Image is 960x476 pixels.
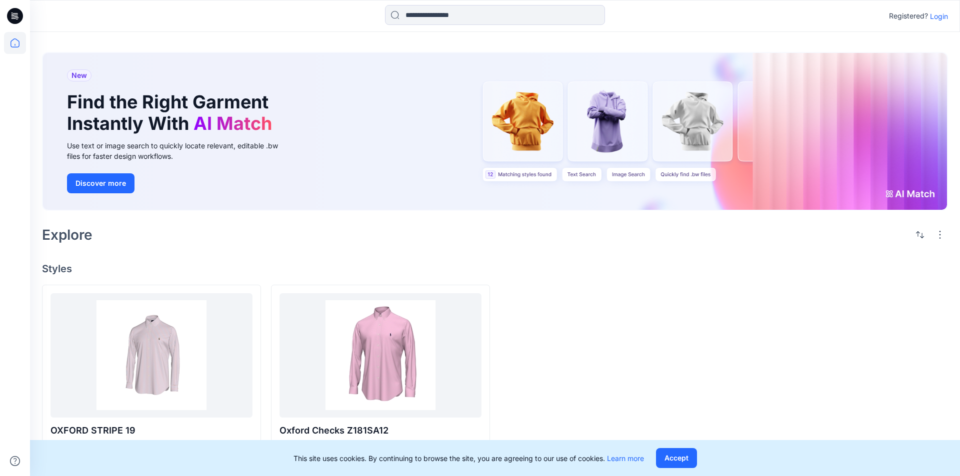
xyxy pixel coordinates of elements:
span: New [71,69,87,81]
p: Login [930,11,948,21]
a: OXFORD STRIPE 19 [50,293,252,418]
p: This site uses cookies. By continuing to browse the site, you are agreeing to our use of cookies. [293,453,644,464]
button: Discover more [67,173,134,193]
p: Registered? [889,10,928,22]
h2: Explore [42,227,92,243]
button: Accept [656,448,697,468]
p: Oxford Checks Z181SA12 [279,424,481,438]
div: Use text or image search to quickly locate relevant, editable .bw files for faster design workflows. [67,140,292,161]
a: Learn more [607,454,644,463]
h1: Find the Right Garment Instantly With [67,91,277,134]
h4: Styles [42,263,948,275]
a: Oxford Checks Z181SA12 [279,293,481,418]
span: AI Match [193,112,272,134]
p: OXFORD STRIPE 19 [50,424,252,438]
